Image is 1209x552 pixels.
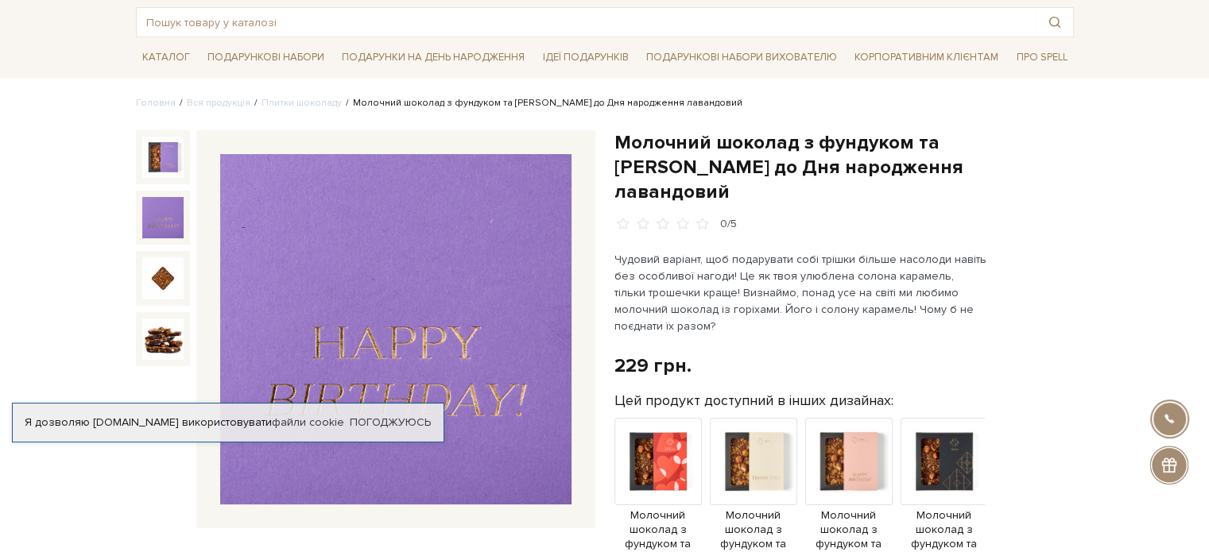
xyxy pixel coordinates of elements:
a: Плитки шоколаду [262,97,342,109]
img: Молочний шоколад з фундуком та солоною карамеллю до Дня народження лавандовий [142,137,184,178]
a: файли cookie [272,415,344,429]
a: Подарункові набори вихователю [640,44,843,71]
a: Каталог [136,45,196,70]
a: Вся продукція [187,97,250,109]
img: Продукт [710,418,797,505]
img: Молочний шоколад з фундуком та солоною карамеллю до Дня народження лавандовий [142,318,184,360]
img: Молочний шоколад з фундуком та солоною карамеллю до Дня народження лавандовий [142,257,184,299]
h1: Молочний шоколад з фундуком та [PERSON_NAME] до Дня народження лавандовий [614,130,1074,205]
img: Молочний шоколад з фундуком та солоною карамеллю до Дня народження лавандовий [220,154,572,505]
li: Молочний шоколад з фундуком та [PERSON_NAME] до Дня народження лавандовий [342,96,742,110]
img: Молочний шоколад з фундуком та солоною карамеллю до Дня народження лавандовий [142,197,184,238]
a: Подарунки на День народження [335,45,531,70]
a: Корпоративним клієнтам [848,44,1005,71]
a: Головна [136,97,176,109]
div: Я дозволяю [DOMAIN_NAME] використовувати [13,415,444,430]
a: Ідеї подарунків [536,45,634,70]
a: Про Spell [1009,45,1073,70]
img: Продукт [805,418,893,505]
p: Чудовий варіант, щоб подарувати собі трішки більше насолоди навіть без особливої нагоди! Це як тв... [614,251,987,334]
button: Пошук товару у каталозі [1037,8,1073,37]
img: Продукт [901,418,988,505]
img: Продукт [614,418,702,505]
input: Пошук товару у каталозі [137,8,1037,37]
div: 229 грн. [614,353,692,378]
div: 0/5 [720,217,737,232]
label: Цей продукт доступний в інших дизайнах: [614,392,893,410]
a: Погоджуюсь [350,415,431,430]
a: Подарункові набори [201,45,331,70]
